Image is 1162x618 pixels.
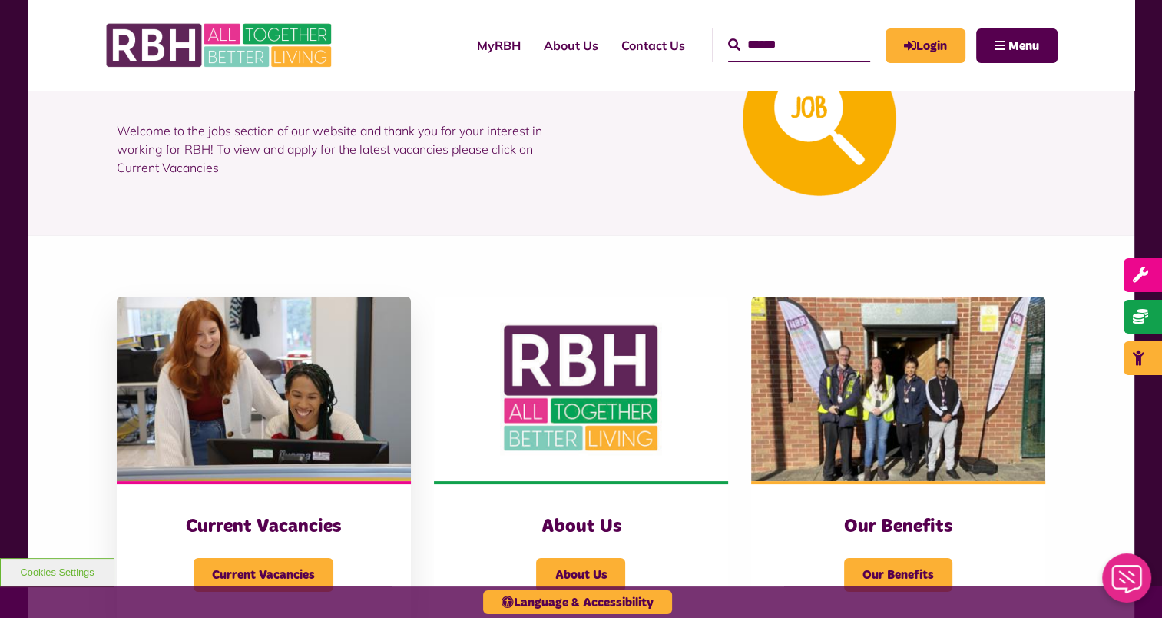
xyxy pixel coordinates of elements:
img: Dropinfreehold2 [751,297,1045,481]
span: About Us [536,558,625,592]
img: RBH Logo Social Media 480X360 (1) [434,297,728,481]
img: RBH [105,15,336,75]
span: Current Vacancies [194,558,333,592]
input: Search [728,28,870,61]
button: Language & Accessibility [483,590,672,614]
h3: About Us [465,515,697,539]
p: Welcome to the jobs section of our website and thank you for your interest in working for RBH! To... [117,98,570,200]
img: IMG 1470 [117,297,411,481]
button: Navigation [976,28,1058,63]
iframe: Netcall Web Assistant for live chat [1093,549,1162,618]
a: MyRBH [465,25,532,66]
span: Our Benefits [844,558,952,592]
img: Looking For A Job [743,42,896,196]
a: MyRBH [886,28,965,63]
a: Contact Us [610,25,697,66]
span: Menu [1008,40,1039,52]
h3: Current Vacancies [147,515,380,539]
a: About Us [532,25,610,66]
h3: Our Benefits [782,515,1015,539]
